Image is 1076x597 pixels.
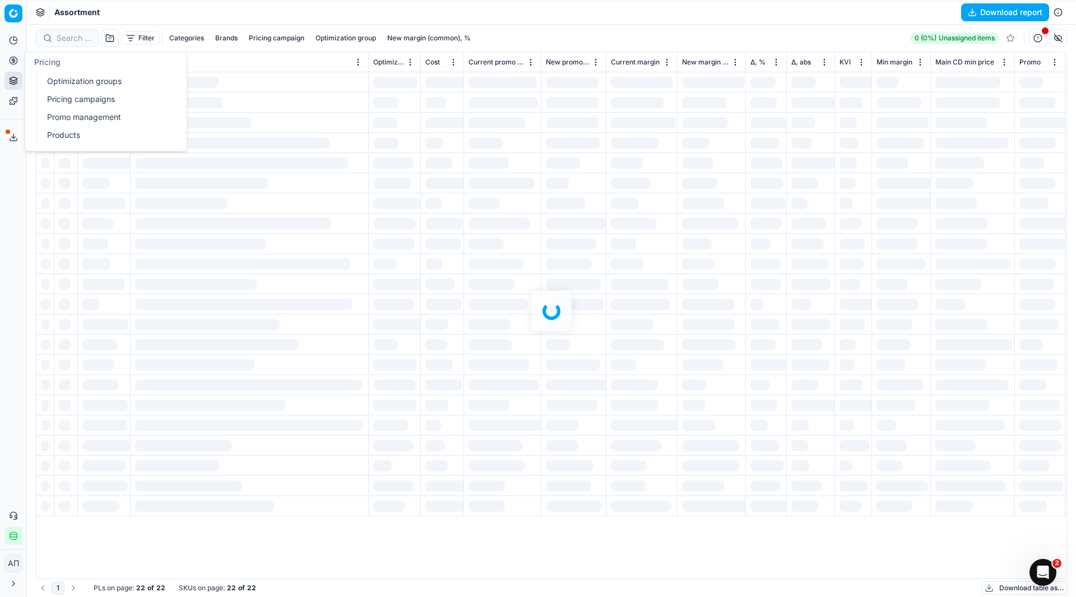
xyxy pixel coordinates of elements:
button: АП [4,554,22,572]
a: Products [43,127,173,143]
button: Download report [961,3,1049,21]
a: Optimization groups [43,73,173,89]
iframe: Intercom live chat [1029,559,1056,586]
nav: breadcrumb [54,7,100,18]
a: Pricing campaigns [43,91,173,107]
span: 2 [1052,559,1061,568]
a: Promo management [43,109,173,125]
span: Assortment [54,7,100,18]
span: АП [5,555,22,572]
span: Pricing [34,57,61,67]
